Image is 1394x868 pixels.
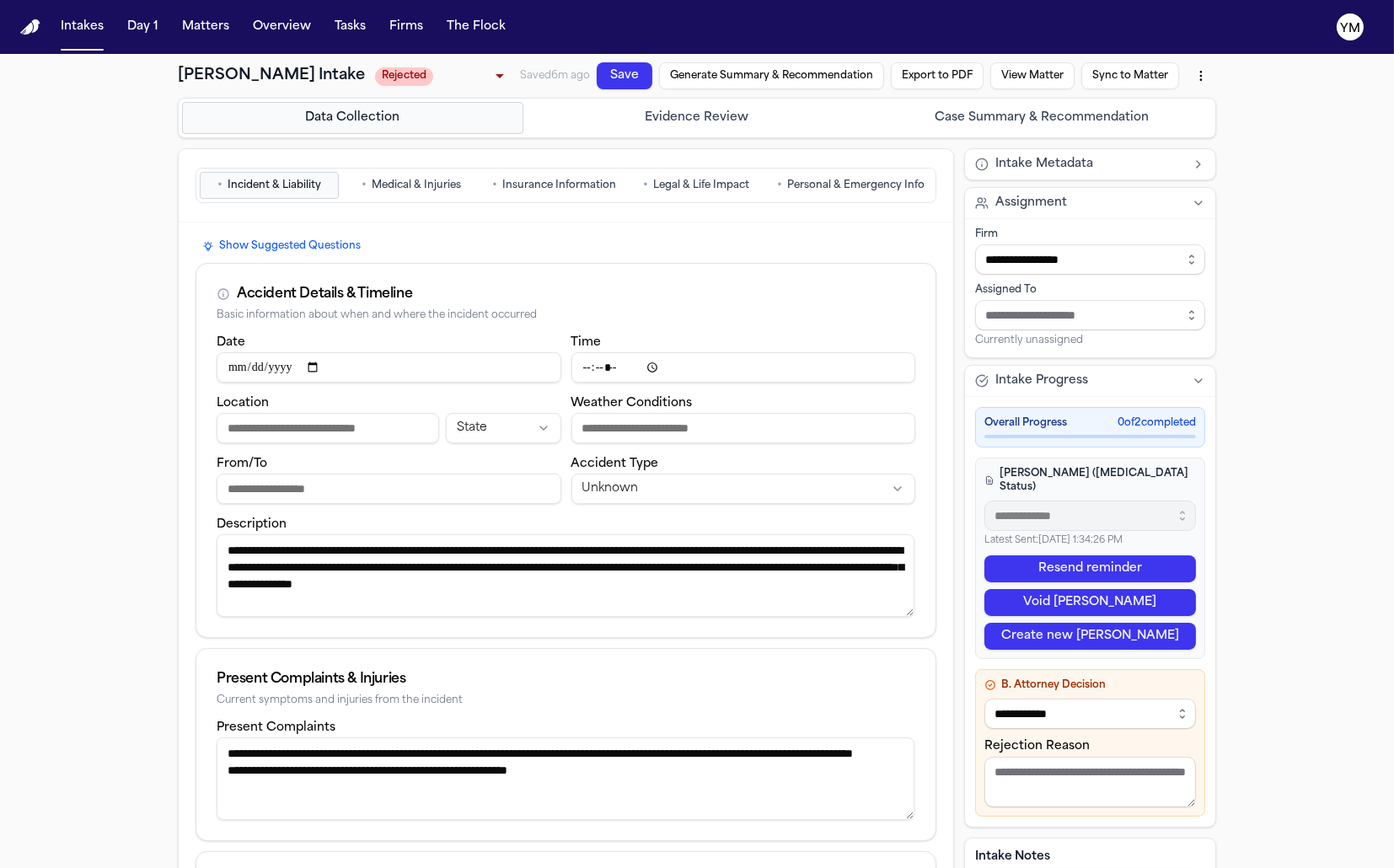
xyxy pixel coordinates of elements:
[182,102,523,134] button: Go to Data Collection step
[182,102,1212,134] nav: Intake steps
[217,669,915,689] div: Present Complaints & Injuries
[375,64,510,88] div: Update intake status
[485,172,624,199] button: Go to Insurance Information
[984,416,1067,430] span: Overall Progress
[237,284,412,304] div: Accident Details & Timeline
[217,474,561,504] input: From/To destination
[121,12,165,42] button: Day 1
[995,372,1088,389] span: Intake Progress
[769,172,932,199] button: Go to Personal & Emergency Info
[984,534,1196,549] p: Latest Sent: [DATE] 1:34:26 PM
[965,149,1215,179] button: Intake Metadata
[527,102,868,134] button: Go to Evidence Review step
[246,12,318,42] button: Overview
[787,179,925,192] span: Personal & Emergency Info
[965,188,1215,218] button: Assignment
[984,740,1090,753] label: Rejection Reason
[217,336,245,349] label: Date
[984,589,1196,616] button: Void [PERSON_NAME]
[20,19,40,35] img: Finch Logo
[175,12,236,42] button: Matters
[228,179,321,192] span: Incident & Liability
[984,623,1196,650] button: Create new [PERSON_NAME]
[440,12,512,42] button: The Flock
[196,236,367,256] button: Show Suggested Questions
[659,62,884,89] button: Generate Summary & Recommendation
[975,849,1205,865] label: Intake Notes
[975,228,1205,241] div: Firm
[217,694,915,707] div: Current symptoms and injuries from the incident
[975,334,1083,347] span: Currently unassigned
[217,309,915,322] div: Basic information about when and where the incident occurred
[995,156,1093,173] span: Intake Metadata
[644,177,649,194] span: •
[217,737,914,820] textarea: Present complaints
[375,67,433,86] span: Rejected
[217,397,269,410] label: Location
[571,336,602,349] label: Time
[571,352,916,383] input: Incident time
[777,177,782,194] span: •
[54,12,110,42] button: Intakes
[597,62,652,89] button: Save
[492,177,497,194] span: •
[984,678,1196,692] h4: B. Attorney Decision
[217,458,267,470] label: From/To
[520,71,590,81] span: Saved 6m ago
[571,458,659,470] label: Accident Type
[891,62,984,89] button: Export to PDF
[627,172,766,199] button: Go to Legal & Life Impact
[1118,416,1196,430] span: 0 of 2 completed
[217,534,914,617] textarea: Incident description
[20,19,40,35] a: Home
[200,172,339,199] button: Go to Incident & Liability
[328,12,373,42] button: Tasks
[990,62,1075,89] button: View Matter
[995,195,1067,212] span: Assignment
[502,179,616,192] span: Insurance Information
[975,300,1205,330] input: Assign to staff member
[984,555,1196,582] button: Resend reminder
[571,413,916,443] input: Weather conditions
[217,413,439,443] input: Incident location
[1186,61,1216,91] button: More actions
[446,413,560,443] button: Incident state
[654,179,750,192] span: Legal & Life Impact
[217,352,561,383] input: Incident date
[975,283,1205,297] div: Assigned To
[975,244,1205,275] input: Select firm
[383,12,430,42] button: Firms
[571,397,693,410] label: Weather Conditions
[965,366,1215,396] button: Intake Progress
[217,721,335,734] label: Present Complaints
[984,467,1196,494] h4: [PERSON_NAME] ([MEDICAL_DATA] Status)
[217,518,287,531] label: Description
[373,179,462,192] span: Medical & Injuries
[217,177,223,194] span: •
[1081,62,1179,89] button: Sync to Matter
[362,177,367,194] span: •
[178,64,365,88] h1: [PERSON_NAME] Intake
[342,172,481,199] button: Go to Medical & Injuries
[871,102,1212,134] button: Go to Case Summary & Recommendation step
